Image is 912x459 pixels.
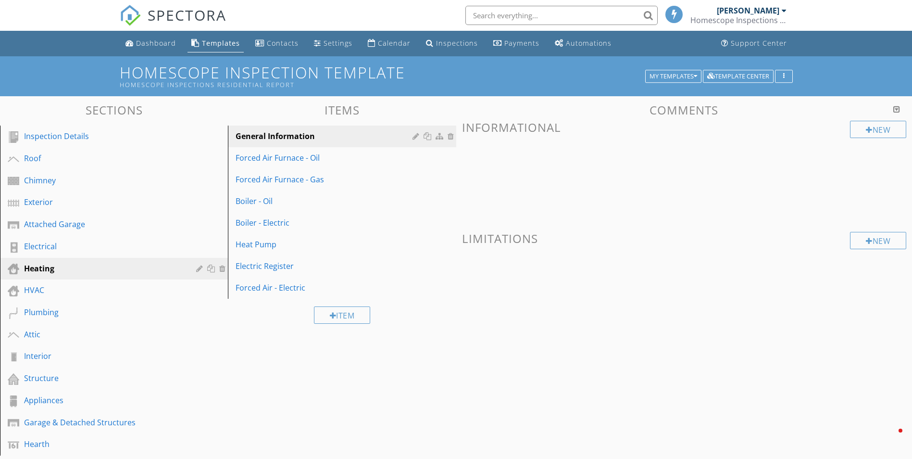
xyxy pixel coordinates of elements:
[462,121,907,134] h3: Informational
[24,175,182,186] div: Chimney
[136,38,176,48] div: Dashboard
[236,260,415,272] div: Electric Register
[148,5,226,25] span: SPECTORA
[24,306,182,318] div: Plumbing
[267,38,299,48] div: Contacts
[364,35,414,52] a: Calendar
[202,38,240,48] div: Templates
[489,35,543,52] a: Payments
[310,35,356,52] a: Settings
[850,232,906,249] div: New
[422,35,482,52] a: Inspections
[236,282,415,293] div: Forced Air - Electric
[251,35,302,52] a: Contacts
[24,196,182,208] div: Exterior
[378,38,411,48] div: Calendar
[703,70,774,83] button: Template Center
[504,38,539,48] div: Payments
[462,232,907,245] h3: Limitations
[566,38,612,48] div: Automations
[551,35,615,52] a: Automations (Basic)
[314,306,371,324] div: Item
[24,284,182,296] div: HVAC
[462,103,907,116] h3: Comments
[731,38,787,48] div: Support Center
[24,153,182,164] div: Roof
[122,35,180,52] a: Dashboard
[228,103,456,116] h3: Items
[717,6,779,15] div: [PERSON_NAME]
[24,350,182,362] div: Interior
[24,329,182,340] div: Attic
[707,73,769,80] div: Template Center
[236,195,415,207] div: Boiler - Oil
[690,15,787,25] div: Homescope Inspections Inc.
[717,35,791,52] a: Support Center
[236,217,415,229] div: Boiler - Electric
[24,263,182,274] div: Heating
[465,6,658,25] input: Search everything...
[120,81,649,89] div: Homescope Inspections Residential Report
[187,35,244,52] a: Templates
[24,130,182,142] div: Inspection Details
[324,38,352,48] div: Settings
[120,13,226,33] a: SPECTORA
[236,152,415,164] div: Forced Air Furnace - Oil
[236,174,415,185] div: Forced Air Furnace - Gas
[236,130,415,142] div: General Information
[24,417,182,428] div: Garage & Detached Structures
[703,71,774,80] a: Template Center
[24,241,182,252] div: Electrical
[120,5,141,26] img: The Best Home Inspection Software - Spectora
[650,73,697,80] div: My Templates
[850,121,906,138] div: New
[24,438,182,450] div: Hearth
[120,64,793,89] h1: Homescope Inspection Template
[645,70,701,83] button: My Templates
[879,426,902,449] iframe: Intercom live chat
[24,395,182,406] div: Appliances
[236,239,415,250] div: Heat Pump
[24,218,182,230] div: Attached Garage
[24,372,182,384] div: Structure
[436,38,478,48] div: Inspections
